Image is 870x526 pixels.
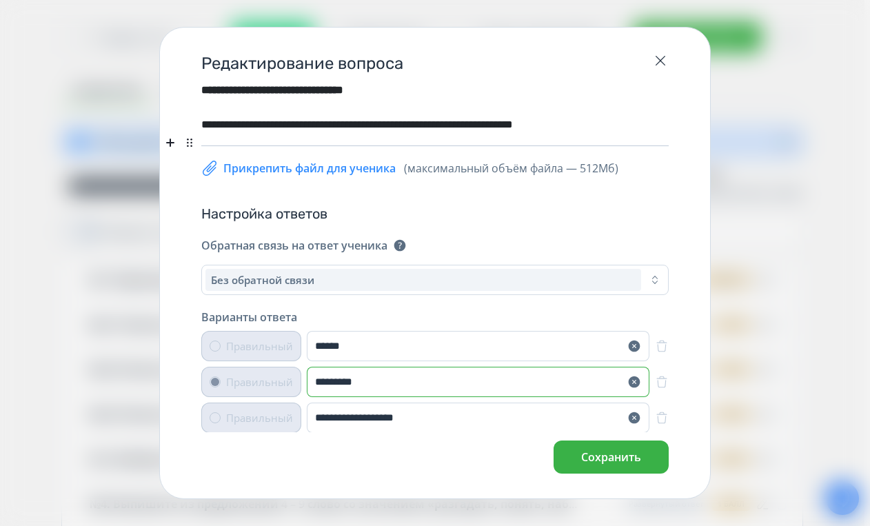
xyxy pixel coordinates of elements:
button: Прикрепить файл для ученика [201,160,396,176]
button: Без обратной связи [201,265,669,295]
span: Варианты ответа [201,309,297,325]
span: Редактирование вопроса [201,52,403,74]
button: Сохранить [554,441,669,474]
span: (максимальный объём файла — 512Мб) [404,160,618,176]
span: Настройка ответов [201,204,669,223]
span: Обратная связь на ответ ученика [201,237,387,254]
span: Без обратной связи [211,273,314,287]
span: Правильный [226,411,293,425]
span: Правильный [226,339,293,353]
span: Правильный [226,375,293,389]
